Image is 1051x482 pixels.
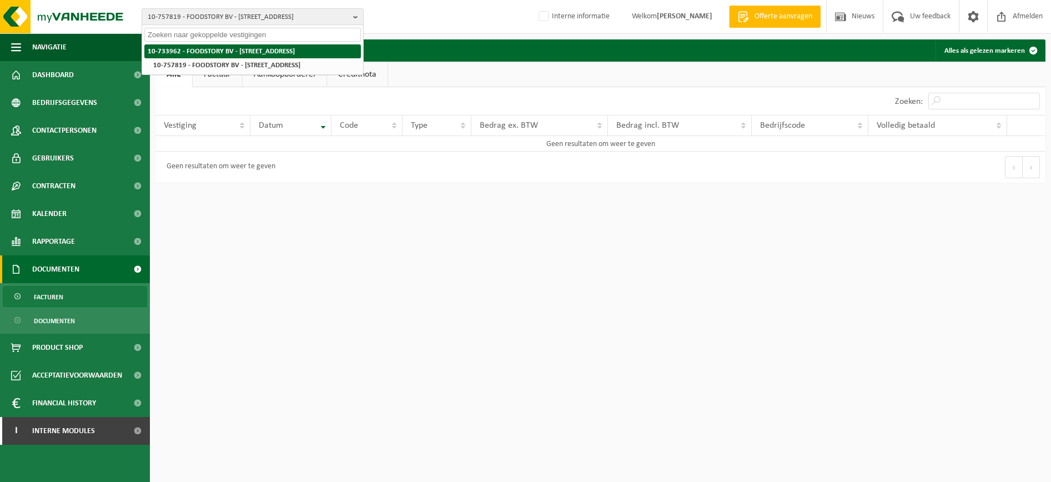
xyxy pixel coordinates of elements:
[657,12,712,21] strong: [PERSON_NAME]
[3,310,147,331] a: Documenten
[144,28,361,42] input: Zoeken naar gekoppelde vestigingen
[164,121,197,130] span: Vestiging
[752,11,815,22] span: Offerte aanvragen
[34,310,75,332] span: Documenten
[259,121,283,130] span: Datum
[32,334,83,361] span: Product Shop
[32,89,97,117] span: Bedrijfsgegevens
[1023,156,1040,178] button: Next
[3,286,147,307] a: Facturen
[32,144,74,172] span: Gebruikers
[536,8,610,25] label: Interne informatie
[34,287,63,308] span: Facturen
[148,48,295,55] strong: 10-733962 - FOODSTORY BV - [STREET_ADDRESS]
[877,121,935,130] span: Volledig betaald
[32,61,74,89] span: Dashboard
[155,136,1045,152] td: Geen resultaten om weer te geven
[148,9,349,26] span: 10-757819 - FOODSTORY BV - [STREET_ADDRESS]
[32,361,122,389] span: Acceptatievoorwaarden
[32,33,67,61] span: Navigatie
[760,121,805,130] span: Bedrijfscode
[616,121,679,130] span: Bedrag incl. BTW
[11,417,21,445] span: I
[32,117,97,144] span: Contactpersonen
[161,157,275,177] div: Geen resultaten om weer te geven
[32,172,76,200] span: Contracten
[1005,156,1023,178] button: Previous
[32,255,79,283] span: Documenten
[32,228,75,255] span: Rapportage
[936,39,1044,62] button: Alles als gelezen markeren
[480,121,538,130] span: Bedrag ex. BTW
[32,389,96,417] span: Financial History
[150,58,361,72] li: 10-757819 - FOODSTORY BV - [STREET_ADDRESS]
[895,97,923,106] label: Zoeken:
[142,8,364,25] button: 10-757819 - FOODSTORY BV - [STREET_ADDRESS]
[411,121,428,130] span: Type
[32,200,67,228] span: Kalender
[729,6,821,28] a: Offerte aanvragen
[340,121,358,130] span: Code
[32,417,95,445] span: Interne modules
